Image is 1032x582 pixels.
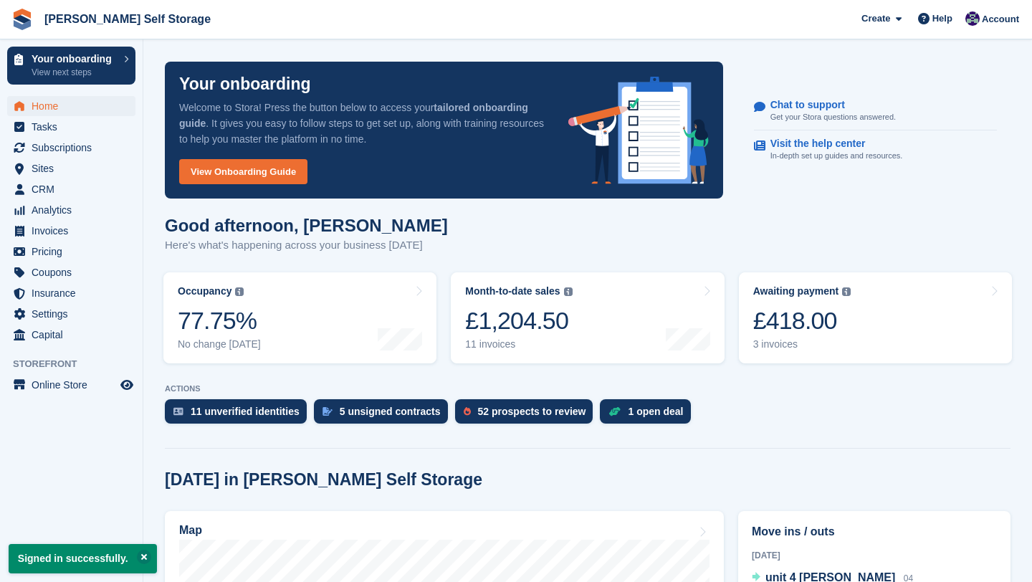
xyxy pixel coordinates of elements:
span: Insurance [32,283,118,303]
span: Analytics [32,200,118,220]
a: Visit the help center In-depth set up guides and resources. [754,130,997,169]
a: menu [7,96,135,116]
div: 3 invoices [753,338,851,350]
span: Sites [32,158,118,178]
div: No change [DATE] [178,338,261,350]
img: stora-icon-8386f47178a22dfd0bd8f6a31ec36ba5ce8667c1dd55bd0f319d3a0aa187defe.svg [11,9,33,30]
img: icon-info-grey-7440780725fd019a000dd9b08b2336e03edf1995a4989e88bcd33f0948082b44.svg [842,287,851,296]
a: 52 prospects to review [455,399,601,431]
img: Matthew Jones [965,11,980,26]
h1: Good afternoon, [PERSON_NAME] [165,216,448,235]
a: menu [7,242,135,262]
h2: Move ins / outs [752,523,997,540]
img: prospect-51fa495bee0391a8d652442698ab0144808aea92771e9ea1ae160a38d050c398.svg [464,407,471,416]
div: 52 prospects to review [478,406,586,417]
span: Settings [32,304,118,324]
div: 77.75% [178,306,261,335]
a: menu [7,179,135,199]
a: menu [7,262,135,282]
a: menu [7,200,135,220]
div: £1,204.50 [465,306,572,335]
img: contract_signature_icon-13c848040528278c33f63329250d36e43548de30e8caae1d1a13099fd9432cc5.svg [322,407,333,416]
span: Tasks [32,117,118,137]
img: icon-info-grey-7440780725fd019a000dd9b08b2336e03edf1995a4989e88bcd33f0948082b44.svg [564,287,573,296]
a: menu [7,375,135,395]
span: Home [32,96,118,116]
p: Signed in successfully. [9,544,157,573]
a: menu [7,221,135,241]
a: menu [7,158,135,178]
p: Here's what's happening across your business [DATE] [165,237,448,254]
div: £418.00 [753,306,851,335]
div: 11 invoices [465,338,572,350]
a: 11 unverified identities [165,399,314,431]
a: Awaiting payment £418.00 3 invoices [739,272,1012,363]
img: deal-1b604bf984904fb50ccaf53a9ad4b4a5d6e5aea283cecdc64d6e3604feb123c2.svg [608,406,621,416]
a: menu [7,304,135,324]
p: Chat to support [770,99,884,111]
a: Chat to support Get your Stora questions answered. [754,92,997,131]
span: Coupons [32,262,118,282]
a: menu [7,283,135,303]
div: Awaiting payment [753,285,839,297]
a: Month-to-date sales £1,204.50 11 invoices [451,272,724,363]
span: Subscriptions [32,138,118,158]
a: 1 open deal [600,399,697,431]
div: 1 open deal [628,406,683,417]
a: Your onboarding View next steps [7,47,135,85]
p: Your onboarding [32,54,117,64]
img: verify_identity-adf6edd0f0f0b5bbfe63781bf79b02c33cf7c696d77639b501bdc392416b5a36.svg [173,407,183,416]
span: Online Store [32,375,118,395]
p: In-depth set up guides and resources. [770,150,903,162]
a: View Onboarding Guide [179,159,307,184]
span: Help [932,11,952,26]
a: menu [7,138,135,158]
p: View next steps [32,66,117,79]
span: CRM [32,179,118,199]
a: [PERSON_NAME] Self Storage [39,7,216,31]
a: Preview store [118,376,135,393]
a: menu [7,117,135,137]
div: 5 unsigned contracts [340,406,441,417]
p: Welcome to Stora! Press the button below to access your . It gives you easy to follow steps to ge... [179,100,545,147]
a: 5 unsigned contracts [314,399,455,431]
span: Account [982,12,1019,27]
p: Visit the help center [770,138,892,150]
span: Invoices [32,221,118,241]
span: Capital [32,325,118,345]
h2: [DATE] in [PERSON_NAME] Self Storage [165,470,482,490]
span: Pricing [32,242,118,262]
h2: Map [179,524,202,537]
div: Occupancy [178,285,231,297]
p: Get your Stora questions answered. [770,111,896,123]
img: onboarding-info-6c161a55d2c0e0a8cae90662b2fe09162a5109e8cc188191df67fb4f79e88e88.svg [568,77,709,184]
a: menu [7,325,135,345]
div: 11 unverified identities [191,406,300,417]
p: ACTIONS [165,384,1010,393]
div: Month-to-date sales [465,285,560,297]
div: [DATE] [752,549,997,562]
a: Occupancy 77.75% No change [DATE] [163,272,436,363]
span: Create [861,11,890,26]
img: icon-info-grey-7440780725fd019a000dd9b08b2336e03edf1995a4989e88bcd33f0948082b44.svg [235,287,244,296]
p: Your onboarding [179,76,311,92]
span: Storefront [13,357,143,371]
